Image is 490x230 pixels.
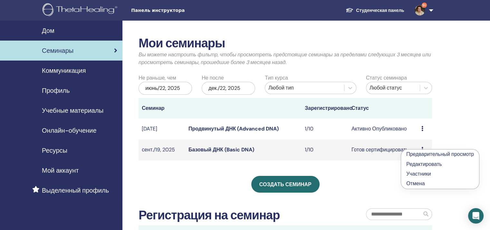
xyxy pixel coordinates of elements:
[188,146,254,153] a: Базовый ДНК (Basic DNA)
[348,119,418,139] td: Активно Опубликовано
[42,86,70,95] span: Профиль
[265,74,288,82] label: Тип курса
[251,176,320,193] a: Создать семинар
[42,146,67,155] span: Ресурсы
[348,98,418,119] th: Статус
[139,98,185,119] th: Семинар
[42,46,73,55] span: Семинары
[302,98,348,119] th: Зарегистрировано
[406,151,474,158] a: Предварительный просмотр
[268,84,341,92] div: Любой тип
[139,36,432,51] h2: Мои семинары
[370,84,417,92] div: Любой статус
[366,74,407,82] label: Статус семинара
[188,125,279,132] a: Продвинутый ДНК (Advanced DNA)
[42,26,54,35] span: Дом
[131,7,228,14] span: Панель инструктора
[139,208,280,223] h2: Регистрация на семинар
[139,74,176,82] label: Не раньше, чем
[139,51,432,66] p: Вы можете настроить фильтр, чтобы просмотреть предстоящие семинары за пределами следующих 3 месяц...
[348,139,418,160] td: Готов сертифицировать
[422,3,427,8] span: 9+
[406,180,474,187] p: Отмена
[139,82,192,95] div: июнь/22, 2025
[202,74,224,82] label: Не после
[139,139,185,160] td: сент./19, 2025
[406,170,431,177] a: Участники
[42,166,79,175] span: Мой аккаунт
[43,3,120,18] img: logo.png
[468,208,484,224] div: Open Intercom Messenger
[42,186,109,195] span: Выделенный профиль
[42,66,86,75] span: Коммуникация
[202,82,255,95] div: дек./22, 2025
[42,126,97,135] span: Онлайн-обучение
[42,106,103,115] span: Учебные материалы
[139,119,185,139] td: [DATE]
[259,181,312,188] span: Создать семинар
[406,161,442,168] a: Редактировать
[302,119,348,139] td: 1/10
[346,7,353,13] img: graduation-cap-white.svg
[415,5,425,15] img: default.jpg
[302,139,348,160] td: 1/10
[341,5,409,16] a: Студенческая панель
